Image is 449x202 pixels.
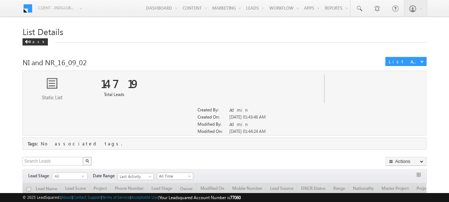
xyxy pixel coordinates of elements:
[81,174,87,178] span: select
[61,195,72,199] a: About
[159,195,241,200] span: Your Leadsquared Account Number is
[28,173,52,179] span: Lead Stage
[229,121,249,127] span: Admin
[131,195,158,199] a: Acceptable Use
[385,57,426,66] button: List Actions
[28,140,38,146] span: Tags:
[229,107,249,113] span: Admin
[229,114,291,121] div: [DATE] 01:43:46 AM
[385,157,426,166] button: Actions
[104,92,124,97] span: Total Leads
[52,173,81,179] span: All
[23,94,81,101] p: Static List
[102,195,130,199] a: Terms of Service
[23,194,241,201] span: © 2025 LeadSquared | | | | |
[198,121,227,128] div: Modified By:
[73,195,101,199] a: Contact Support
[41,140,122,146] span: No associated tags.
[198,114,227,121] div: Created On:
[118,173,154,180] a: Last Activity
[23,38,51,44] a: Back
[93,173,118,179] span: Date Range
[23,57,358,67] div: NI and NR_16_09_02
[118,173,152,180] span: Last Activity
[85,159,89,163] img: Search
[389,58,419,65] div: List Actions
[157,173,193,180] a: All Time
[229,128,291,135] div: [DATE] 01:44:24 AM
[101,74,128,91] div: 14719
[198,128,227,135] div: Modified On:
[23,38,48,45] div: Back
[23,26,63,37] span: List Details
[157,173,191,179] span: All Time
[198,107,227,114] div: Created By:
[230,195,241,200] span: 77060
[38,4,76,11] span: Client - indglobal1 (77060)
